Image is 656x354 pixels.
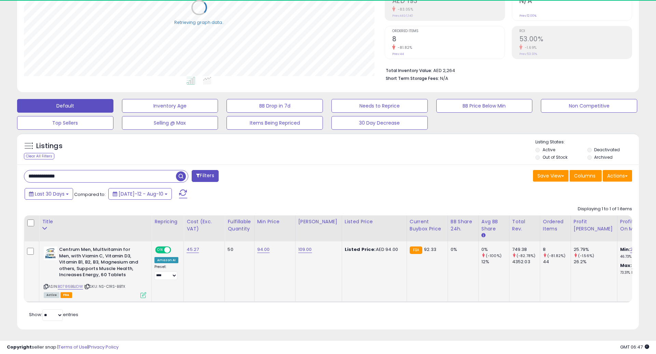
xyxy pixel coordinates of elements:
[44,292,59,298] span: All listings currently available for purchase on Amazon
[395,7,413,12] small: -83.05%
[228,218,251,232] div: Fulfillable Quantity
[386,66,627,74] li: AED 2,264
[603,170,632,182] button: Actions
[519,35,632,44] h2: 53.00%
[533,170,569,182] button: Save View
[392,35,505,44] h2: 8
[257,246,270,253] a: 94.00
[574,172,596,179] span: Columns
[59,246,142,280] b: Centrum Men, Multivitamin for Men, with Viamin C, Vitamin D3, Vitamin B1, B2, B3, Magnesium and o...
[543,259,571,265] div: 44
[574,218,614,232] div: Profit [PERSON_NAME]
[122,99,218,113] button: Inventory Age
[512,259,540,265] div: 4352.03
[42,218,149,225] div: Title
[228,246,249,253] div: 50
[74,191,106,198] span: Compared to:
[345,218,404,225] div: Listed Price
[519,52,537,56] small: Prev: 53.91%
[578,253,594,258] small: (-1.56%)
[395,45,412,50] small: -81.82%
[58,344,87,350] a: Terms of Use
[345,246,401,253] div: AED 94.00
[574,259,617,265] div: 26.2%
[298,218,339,225] div: [PERSON_NAME]
[543,154,568,160] label: Out of Stock
[543,246,571,253] div: 8
[88,344,119,350] a: Privacy Policy
[187,218,222,232] div: Cost (Exc. VAT)
[392,14,413,18] small: Prev: AED 1,140
[108,188,172,200] button: [DATE]-12 - Aug-10
[440,75,448,82] span: N/A
[119,190,163,197] span: [DATE]-12 - Aug-10
[29,311,78,318] span: Show: entries
[44,246,146,297] div: ASIN:
[60,292,72,298] span: FBA
[122,116,218,130] button: Selling @ Max
[410,246,422,254] small: FBA
[481,232,486,239] small: Avg BB Share.
[170,247,181,253] span: OFF
[257,218,292,225] div: Min Price
[386,68,432,73] b: Total Inventory Value:
[620,262,632,269] b: Max:
[547,253,565,258] small: (-81.82%)
[25,188,73,200] button: Last 30 Days
[298,246,312,253] a: 109.00
[522,45,537,50] small: -1.69%
[543,218,568,232] div: Ordered Items
[620,344,649,350] span: 2025-09-11 06:47 GMT
[512,218,537,232] div: Total Rev.
[481,259,509,265] div: 12%
[519,14,536,18] small: Prev: 12.00%
[331,116,428,130] button: 30 Day Decrease
[519,29,632,33] span: ROI
[424,246,436,253] span: 92.33
[620,246,630,253] b: Min:
[574,246,617,253] div: 25.79%
[594,147,620,153] label: Deactivated
[7,344,32,350] strong: Copyright
[17,99,113,113] button: Default
[578,206,632,212] div: Displaying 1 to 1 of 1 items
[331,99,428,113] button: Needs to Reprice
[481,218,506,232] div: Avg BB Share
[535,139,639,145] p: Listing States:
[58,284,83,289] a: B0786BBJDW
[410,218,445,232] div: Current Buybox Price
[517,253,535,258] small: (-82.78%)
[630,246,642,253] a: 23.63
[543,147,555,153] label: Active
[345,246,376,253] b: Listed Price:
[24,153,54,159] div: Clear All Filters
[154,218,181,225] div: Repricing
[156,247,164,253] span: ON
[386,75,439,81] b: Short Term Storage Fees:
[392,52,404,56] small: Prev: 44
[227,116,323,130] button: Items Being Repriced
[35,190,65,197] span: Last 30 Days
[44,246,57,260] img: 41HfTjE0YCL._SL40_.jpg
[227,99,323,113] button: BB Drop in 7d
[512,246,540,253] div: 749.38
[154,257,178,263] div: Amazon AI
[481,246,509,253] div: 0%
[17,116,113,130] button: Top Sellers
[632,262,642,269] a: 31.97
[84,284,125,289] span: | SKU: NS-C1RS-BBTX
[436,99,533,113] button: BB Price Below Min
[36,141,63,151] h5: Listings
[451,218,476,232] div: BB Share 24h.
[7,344,119,351] div: seller snap | |
[541,99,637,113] button: Non Competitive
[174,19,224,25] div: Retrieving graph data..
[451,246,473,253] div: 0%
[392,29,505,33] span: Ordered Items
[570,170,602,182] button: Columns
[187,246,199,253] a: 45.27
[486,253,502,258] small: (-100%)
[192,170,218,182] button: Filters
[154,265,178,280] div: Preset:
[594,154,613,160] label: Archived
